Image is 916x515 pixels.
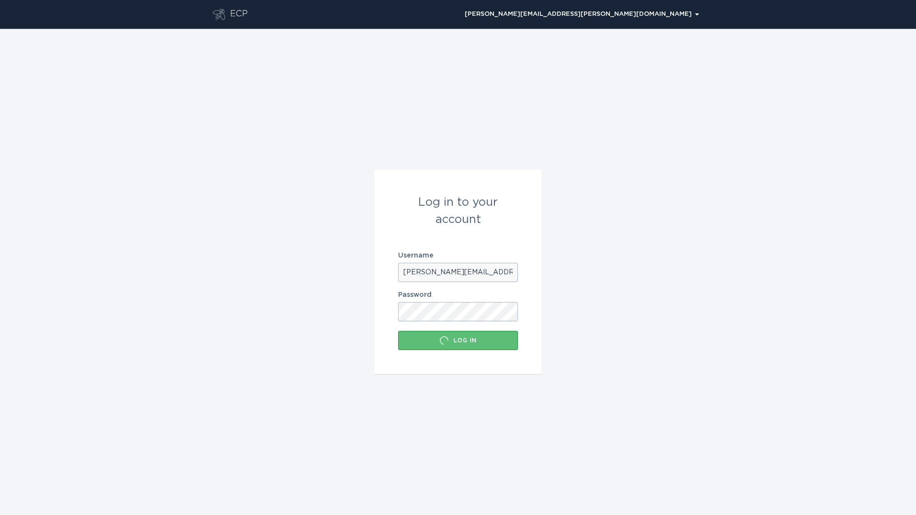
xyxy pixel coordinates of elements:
label: Username [398,252,518,259]
label: Password [398,292,518,298]
div: Log in to your account [398,194,518,228]
div: ECP [230,9,248,20]
div: Loading [439,336,449,345]
button: Open user account details [460,7,703,22]
button: Log in [398,331,518,350]
div: Log in [403,336,513,345]
div: Popover menu [460,7,703,22]
button: Go to dashboard [213,9,225,20]
div: [PERSON_NAME][EMAIL_ADDRESS][PERSON_NAME][DOMAIN_NAME] [465,12,699,17]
